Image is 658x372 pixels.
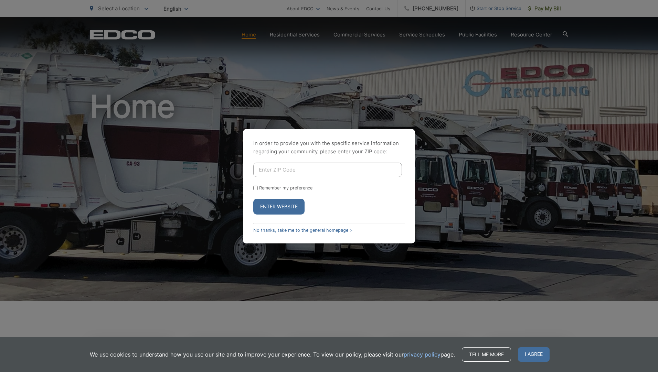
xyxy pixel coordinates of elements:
[518,347,550,362] span: I agree
[90,350,455,359] p: We use cookies to understand how you use our site and to improve your experience. To view our pol...
[404,350,441,359] a: privacy policy
[253,228,352,233] a: No thanks, take me to the general homepage >
[259,185,312,190] label: Remember my preference
[253,199,305,215] button: Enter Website
[253,139,405,156] p: In order to provide you with the specific service information regarding your community, please en...
[253,163,402,177] input: Enter ZIP Code
[462,347,511,362] a: Tell me more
